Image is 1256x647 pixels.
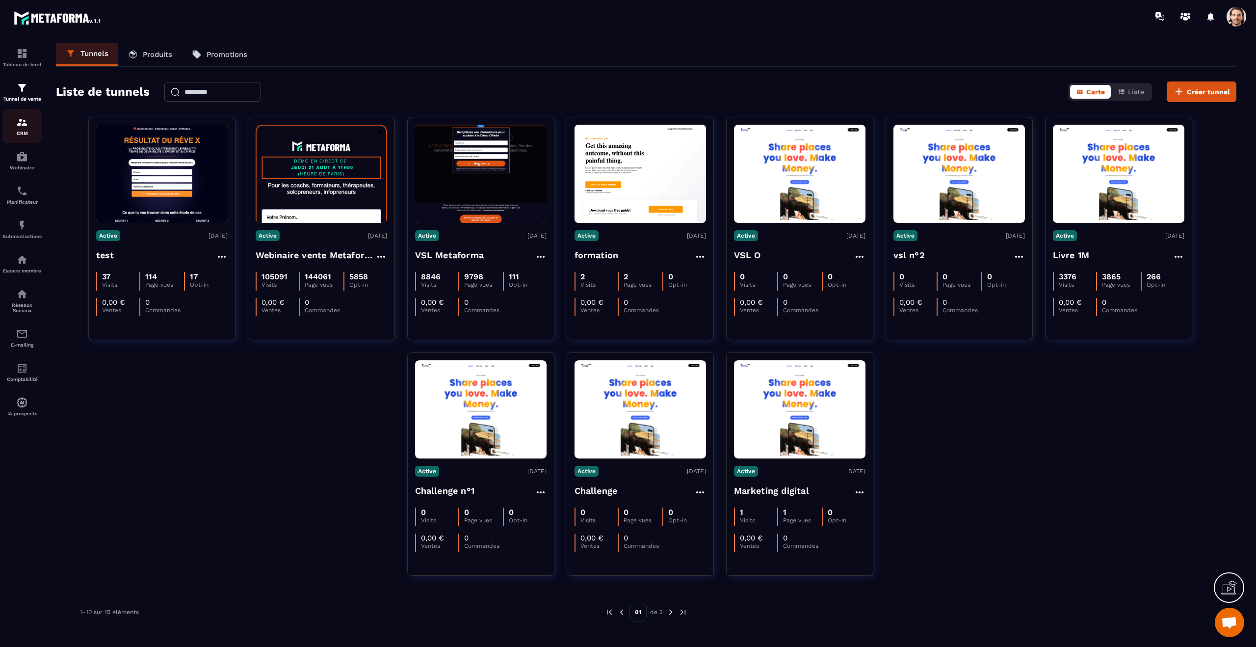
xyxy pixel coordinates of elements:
[16,185,28,197] img: scheduler
[80,609,139,616] p: 1-10 sur 15 éléments
[509,508,514,517] p: 0
[987,281,1024,288] p: Opt-in
[145,298,150,307] p: 0
[190,272,198,281] p: 17
[575,466,599,477] p: Active
[421,307,458,314] p: Ventes
[1165,232,1184,239] p: [DATE]
[987,272,992,281] p: 0
[349,281,387,288] p: Opt-in
[942,281,981,288] p: Page vues
[624,298,628,307] p: 0
[624,307,661,314] p: Commandes
[207,50,247,59] p: Promotions
[734,484,809,498] h4: Marketing digital
[580,534,603,542] p: 0,00 €
[464,272,483,281] p: 9798
[145,281,184,288] p: Page vues
[421,517,458,524] p: Visits
[942,272,947,281] p: 0
[415,248,484,262] h4: VSL Metaforma
[1128,88,1144,96] span: Liste
[2,281,42,321] a: social-networksocial-networkRéseaux Sociaux
[575,125,706,223] img: image
[1086,88,1105,96] span: Carte
[1006,232,1025,239] p: [DATE]
[734,363,865,456] img: image
[256,248,375,262] h4: Webinaire vente Metaforma
[783,298,787,307] p: 0
[16,82,28,94] img: formation
[846,232,865,239] p: [DATE]
[190,281,227,288] p: Opt-in
[580,508,585,517] p: 0
[1147,272,1161,281] p: 266
[464,517,503,524] p: Page vues
[740,307,777,314] p: Ventes
[740,542,777,549] p: Ventes
[1102,298,1106,307] p: 0
[256,230,280,241] p: Active
[509,517,546,524] p: Opt-in
[421,298,444,307] p: 0,00 €
[624,534,628,542] p: 0
[102,298,125,307] p: 0,00 €
[828,272,833,281] p: 0
[740,517,777,524] p: Visits
[16,48,28,59] img: formation
[143,50,172,59] p: Produits
[2,234,42,239] p: Automatisations
[368,232,387,239] p: [DATE]
[527,468,547,475] p: [DATE]
[96,230,120,241] p: Active
[262,281,299,288] p: Visits
[2,246,42,281] a: automationsautomationsEspace membre
[262,272,288,281] p: 105091
[740,508,743,517] p: 1
[740,298,763,307] p: 0,00 €
[650,608,663,616] p: de 2
[16,328,28,340] img: email
[2,165,42,170] p: Webinaire
[1053,230,1077,241] p: Active
[16,219,28,231] img: automations
[2,75,42,109] a: formationformationTunnel de vente
[421,534,444,542] p: 0,00 €
[668,281,706,288] p: Opt-in
[783,517,822,524] p: Page vues
[421,272,441,281] p: 8846
[580,517,618,524] p: Visits
[421,542,458,549] p: Ventes
[893,248,925,262] h4: vsl n°2
[828,281,865,288] p: Opt-in
[80,49,108,58] p: Tunnels
[734,128,865,220] img: image
[575,363,706,456] img: image
[1053,248,1090,262] h4: Livre 1M
[893,128,1025,220] img: image
[2,96,42,102] p: Tunnel de vente
[56,43,118,66] a: Tunnels
[580,307,618,314] p: Ventes
[182,43,257,66] a: Promotions
[415,484,475,498] h4: Challenge n°1
[145,272,157,281] p: 114
[899,298,922,307] p: 0,00 €
[942,298,947,307] p: 0
[624,272,628,281] p: 2
[305,298,309,307] p: 0
[668,272,673,281] p: 0
[942,307,980,314] p: Commandes
[828,517,865,524] p: Opt-in
[1215,608,1244,637] a: Open chat
[1059,298,1082,307] p: 0,00 €
[899,281,937,288] p: Visits
[734,466,758,477] p: Active
[2,342,42,348] p: E-mailing
[14,9,102,27] img: logo
[56,82,150,102] h2: Liste de tunnels
[2,355,42,389] a: accountantaccountantComptabilité
[828,508,833,517] p: 0
[2,268,42,273] p: Espace membre
[1059,272,1076,281] p: 3376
